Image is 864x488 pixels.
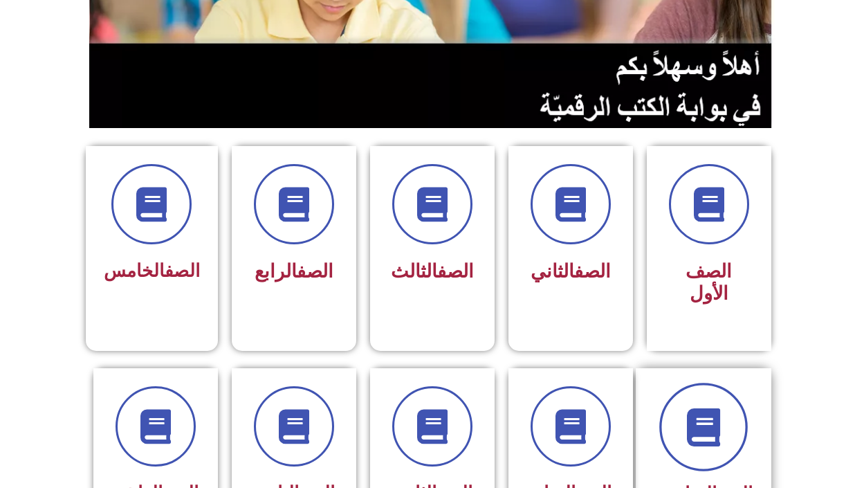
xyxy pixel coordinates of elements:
[531,260,611,282] span: الثاني
[104,260,200,281] span: الخامس
[165,260,200,281] a: الصف
[437,260,474,282] a: الصف
[255,260,333,282] span: الرابع
[574,260,611,282] a: الصف
[297,260,333,282] a: الصف
[391,260,474,282] span: الثالث
[686,260,732,305] span: الصف الأول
